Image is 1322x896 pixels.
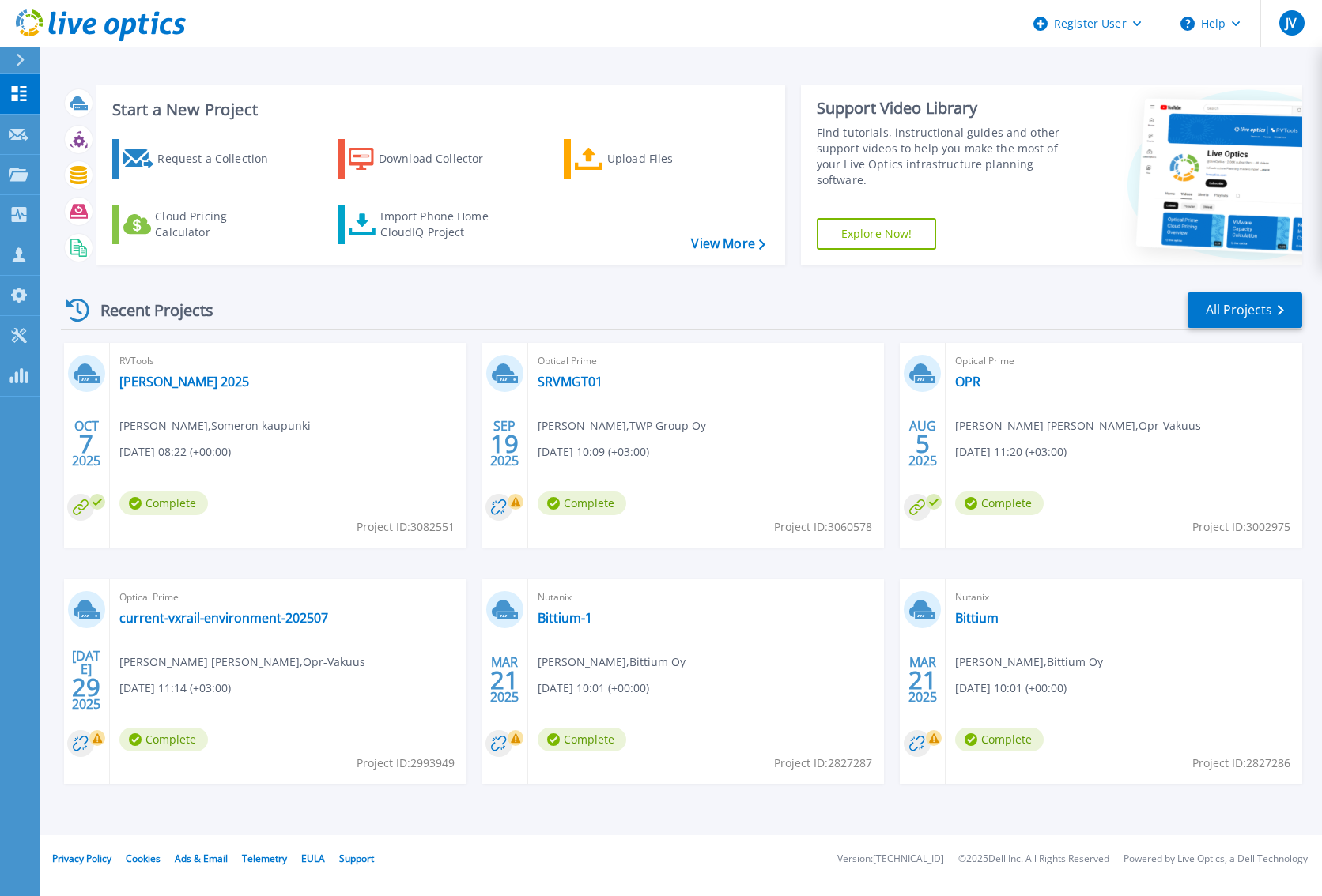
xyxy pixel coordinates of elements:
[538,417,706,435] span: [PERSON_NAME] , TWP Group Oy
[119,680,231,697] span: [DATE] 11:14 (+03:00)
[379,143,505,175] div: Download Collector
[357,755,455,772] span: Project ID: 2993949
[1286,17,1297,29] span: JV
[119,728,208,751] span: Complete
[119,374,249,390] a: [PERSON_NAME] 2025
[691,236,765,251] a: View More
[357,518,455,536] span: Project ID: 3082551
[955,610,999,626] a: Bittium
[538,653,686,671] span: [PERSON_NAME] , Bittium Oy
[538,374,602,390] a: SRVMGT01
[71,415,101,472] div: OCT 2025
[538,443,649,461] span: [DATE] 10:09 (+03:00)
[126,852,161,865] a: Cookies
[112,101,765,119] h3: Start a New Project
[538,610,592,626] a: Bittium-1
[52,852,111,865] a: Privacy Policy
[1192,518,1290,536] span: Project ID: 3002975
[119,352,457,370] span: RVTools
[71,651,101,709] div: [DATE] 2025
[817,98,1071,119] div: Support Video Library
[61,291,235,329] div: Recent Projects
[380,209,504,240] div: Import Phone Home CloudIQ Project
[774,755,872,772] span: Project ID: 2827287
[538,589,875,606] span: Nutanix
[607,143,734,175] div: Upload Files
[1188,292,1302,328] a: All Projects
[175,852,228,865] a: Ads & Email
[955,589,1293,606] span: Nutanix
[119,491,208,515] span: Complete
[916,437,930,450] span: 5
[538,728,626,751] span: Complete
[72,680,100,694] span: 29
[564,139,740,179] a: Upload Files
[157,143,284,175] div: Request a Collection
[119,443,231,461] span: [DATE] 08:22 (+00:00)
[490,437,519,450] span: 19
[538,680,649,697] span: [DATE] 10:01 (+00:00)
[908,415,938,472] div: AUG 2025
[112,205,289,244] a: Cloud Pricing Calculator
[490,673,519,687] span: 21
[489,651,519,709] div: MAR 2025
[1124,854,1308,864] li: Powered by Live Optics, a Dell Technology
[955,417,1201,435] span: [PERSON_NAME] [PERSON_NAME] , Opr-Vakuus
[908,651,938,709] div: MAR 2025
[908,673,937,687] span: 21
[119,653,365,671] span: [PERSON_NAME] [PERSON_NAME] , Opr-Vakuus
[955,443,1067,461] span: [DATE] 11:20 (+03:00)
[1192,755,1290,772] span: Project ID: 2827286
[338,139,514,179] a: Download Collector
[119,417,311,435] span: [PERSON_NAME] , Someron kaupunki
[955,680,1067,697] span: [DATE] 10:01 (+00:00)
[817,125,1071,188] div: Find tutorials, instructional guides and other support videos to help you make the most of your L...
[301,852,325,865] a: EULA
[955,491,1044,515] span: Complete
[538,491,626,515] span: Complete
[119,610,328,626] a: current-vxrail-environment-202507
[955,352,1293,370] span: Optical Prime
[837,854,944,864] li: Version: [TECHNICAL_ID]
[119,589,457,606] span: Optical Prime
[489,415,519,472] div: SEP 2025
[955,374,980,390] a: OPR
[955,653,1103,671] span: [PERSON_NAME] , Bittium Oy
[955,728,1044,751] span: Complete
[958,854,1109,864] li: © 2025 Dell Inc. All Rights Reserved
[817,218,937,250] a: Explore Now!
[339,852,374,865] a: Support
[155,209,281,240] div: Cloud Pricing Calculator
[242,852,287,865] a: Telemetry
[538,352,875,370] span: Optical Prime
[112,139,289,179] a: Request a Collection
[774,518,872,536] span: Project ID: 3060578
[79,437,93,450] span: 7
